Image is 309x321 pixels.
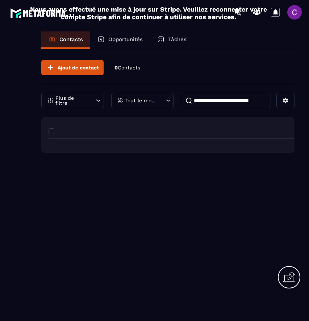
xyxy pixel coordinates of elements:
p: Plus de filtre [55,95,87,106]
p: Tout le monde [125,98,158,103]
button: Ajout de contact [41,60,104,75]
p: Contacts [59,36,83,43]
a: Contacts [41,31,90,49]
a: Opportunités [90,31,150,49]
img: logo [10,7,75,20]
a: Tâches [150,31,194,49]
span: Contacts [118,65,140,70]
p: Opportunités [108,36,143,43]
p: Tâches [168,36,187,43]
span: Ajout de contact [58,64,99,71]
h2: Nous avons effectué une mise à jour sur Stripe. Veuillez reconnecter votre compte Stripe afin de ... [30,5,267,21]
p: 0 [114,64,140,71]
